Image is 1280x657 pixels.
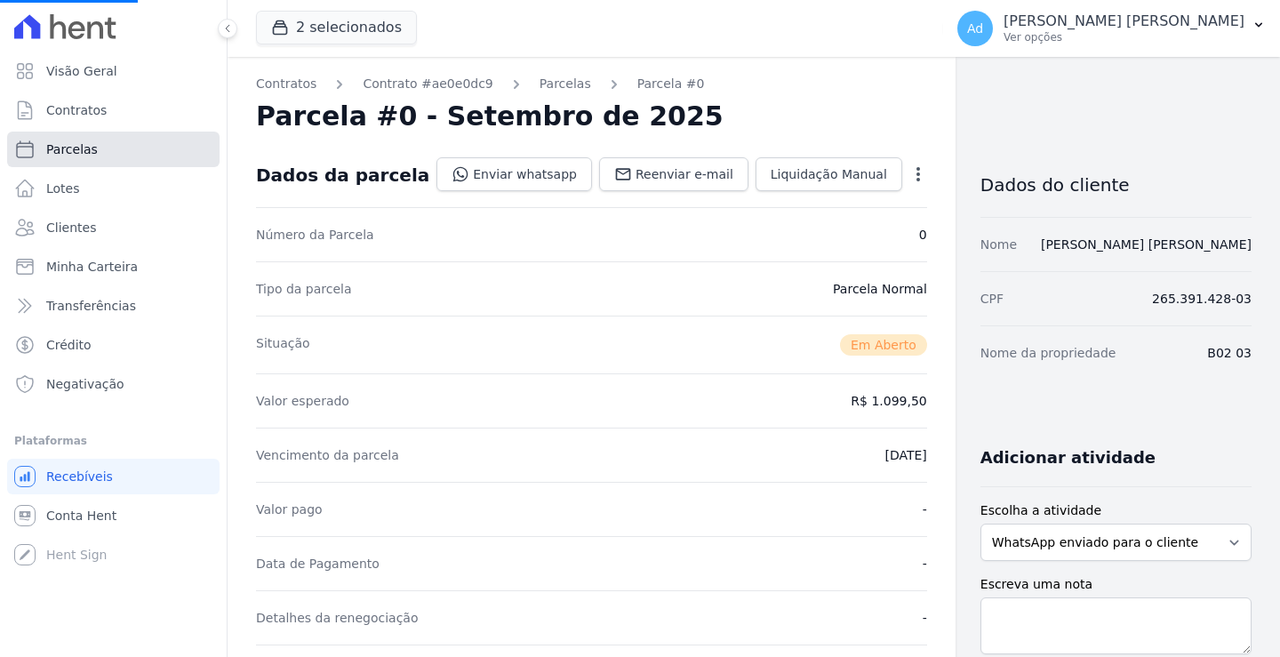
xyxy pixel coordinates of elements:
[7,132,220,167] a: Parcelas
[7,210,220,245] a: Clientes
[46,180,80,197] span: Lotes
[436,157,592,191] a: Enviar whatsapp
[884,446,926,464] dd: [DATE]
[7,92,220,128] a: Contratos
[840,334,927,356] span: Em Aberto
[771,165,887,183] span: Liquidação Manual
[256,75,316,93] a: Contratos
[636,165,733,183] span: Reenviar e-mail
[256,609,419,627] dt: Detalhes da renegociação
[1004,12,1244,30] p: [PERSON_NAME] [PERSON_NAME]
[833,280,927,298] dd: Parcela Normal
[46,375,124,393] span: Negativação
[980,447,1156,469] h3: Adicionar atividade
[46,219,96,236] span: Clientes
[363,75,492,93] a: Contrato #ae0e0dc9
[637,75,705,93] a: Parcela #0
[46,140,98,158] span: Parcelas
[1207,344,1252,362] dd: B02 03
[980,344,1116,362] dt: Nome da propriedade
[14,430,212,452] div: Plataformas
[256,501,323,518] dt: Valor pago
[923,501,927,518] dd: -
[256,100,724,132] h2: Parcela #0 - Setembro de 2025
[7,459,220,494] a: Recebíveis
[46,101,107,119] span: Contratos
[7,288,220,324] a: Transferências
[46,297,136,315] span: Transferências
[256,226,374,244] dt: Número da Parcela
[46,468,113,485] span: Recebíveis
[1152,290,1252,308] dd: 265.391.428-03
[540,75,591,93] a: Parcelas
[980,575,1252,594] label: Escreva uma nota
[923,555,927,573] dd: -
[980,174,1252,196] h3: Dados do cliente
[46,62,117,80] span: Visão Geral
[7,327,220,363] a: Crédito
[256,446,399,464] dt: Vencimento da parcela
[7,53,220,89] a: Visão Geral
[46,336,92,354] span: Crédito
[256,164,429,186] div: Dados da parcela
[1041,237,1252,252] a: [PERSON_NAME] [PERSON_NAME]
[756,157,902,191] a: Liquidação Manual
[7,498,220,533] a: Conta Hent
[46,258,138,276] span: Minha Carteira
[923,609,927,627] dd: -
[919,226,927,244] dd: 0
[943,4,1280,53] button: Ad [PERSON_NAME] [PERSON_NAME] Ver opções
[980,236,1017,253] dt: Nome
[256,334,310,356] dt: Situação
[256,280,352,298] dt: Tipo da parcela
[1004,30,1244,44] p: Ver opções
[967,22,983,35] span: Ad
[46,507,116,525] span: Conta Hent
[980,290,1004,308] dt: CPF
[7,171,220,206] a: Lotes
[980,501,1252,520] label: Escolha a atividade
[7,366,220,402] a: Negativação
[851,392,926,410] dd: R$ 1.099,50
[7,249,220,284] a: Minha Carteira
[256,75,927,93] nav: Breadcrumb
[599,157,748,191] a: Reenviar e-mail
[256,11,417,44] button: 2 selecionados
[256,392,349,410] dt: Valor esperado
[256,555,380,573] dt: Data de Pagamento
